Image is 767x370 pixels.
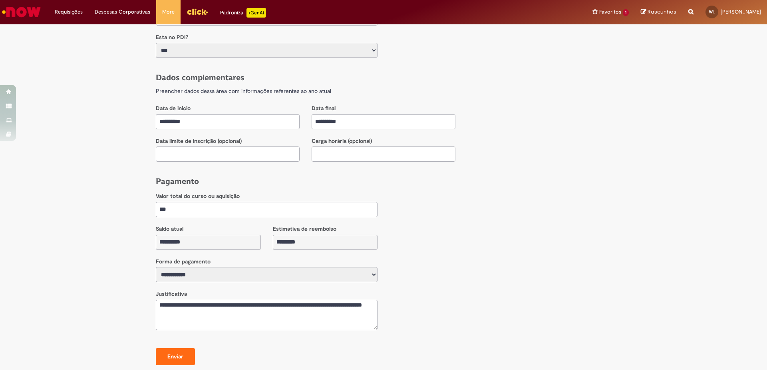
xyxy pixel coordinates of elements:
span: Despesas Corporativas [95,8,150,16]
p: Esta no PDI? [156,34,378,42]
p: Data de inicio [156,105,300,113]
h1: Pagamento [156,176,611,187]
div: Padroniza [220,8,266,18]
img: ServiceNow [1,4,42,20]
p: Estimativa de reembolso [273,225,378,233]
spam: Preencher dados dessa área com informações referentes ao ano atual [156,87,331,95]
p: Valor total do curso ou aquisição [156,192,378,200]
img: click_logo_yellow_360x200.png [187,6,208,18]
div: Enviar [161,353,189,361]
span: Favoritos [599,8,621,16]
span: 1 [623,9,629,16]
span: More [162,8,175,16]
span: Rascunhos [648,8,676,16]
p: Saldo atual [156,225,261,233]
p: Carga horária (opcional) [312,137,455,145]
span: [PERSON_NAME] [721,8,761,15]
p: +GenAi [246,8,266,18]
p: Data final [312,105,455,113]
span: Requisições [55,8,83,16]
a: Rascunhos [641,8,676,16]
p: Forma de pagamento [156,258,378,266]
p: Justificativa [156,290,378,298]
p: Data limite de inscrição (opcional) [156,137,300,145]
h1: Dados complementares [156,72,611,83]
span: WL [709,9,715,14]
